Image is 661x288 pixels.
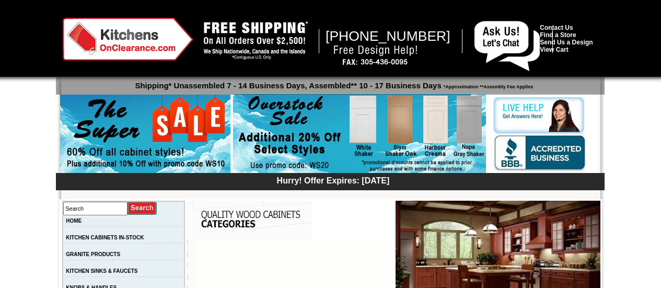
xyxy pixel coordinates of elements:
[66,268,137,274] a: KITCHEN SINKS & FAUCETS
[540,46,568,53] a: View Cart
[66,218,82,224] a: HOME
[61,76,605,90] p: Shipping* Unassembled 7 - 14 Business Days, Assembled** 10 - 17 Business Days
[442,82,534,89] span: *Approximation **Assembly Fee Applies
[540,39,593,46] a: Send Us a Design
[66,235,144,240] a: KITCHEN CABINETS IN-STOCK
[127,201,157,215] input: Submit
[540,31,576,39] a: Find a Store
[66,251,120,257] a: GRANITE PRODUCTS
[540,24,573,31] a: Contact Us
[326,28,450,44] span: [PHONE_NUMBER]
[61,175,605,186] div: Hurry! Offer Expires: [DATE]
[63,18,193,61] img: Kitchens on Clearance Logo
